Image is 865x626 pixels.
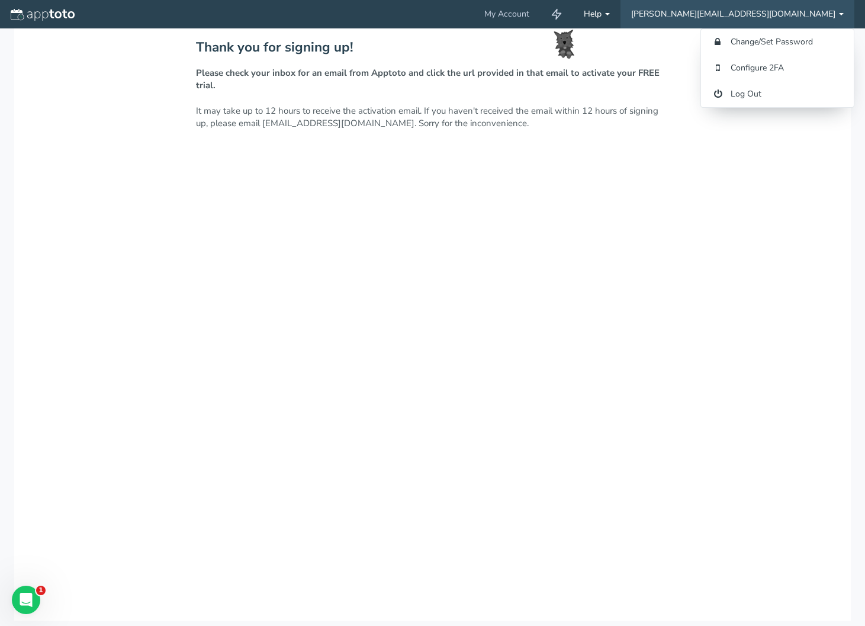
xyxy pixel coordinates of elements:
[36,586,46,595] span: 1
[196,40,670,55] h2: Thank you for signing up!
[196,67,670,130] p: It may take up to 12 hours to receive the activation email. If you haven't received the email wit...
[554,30,575,59] img: toto-small.png
[196,67,660,91] strong: Please check your inbox for an email from Apptoto and click the url provided in that email to act...
[701,81,854,107] a: Log Out
[701,55,854,81] a: Configure 2FA
[701,29,854,55] a: Change/Set Password
[11,9,75,21] img: logo-apptoto--white.svg
[12,586,40,614] iframe: Intercom live chat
